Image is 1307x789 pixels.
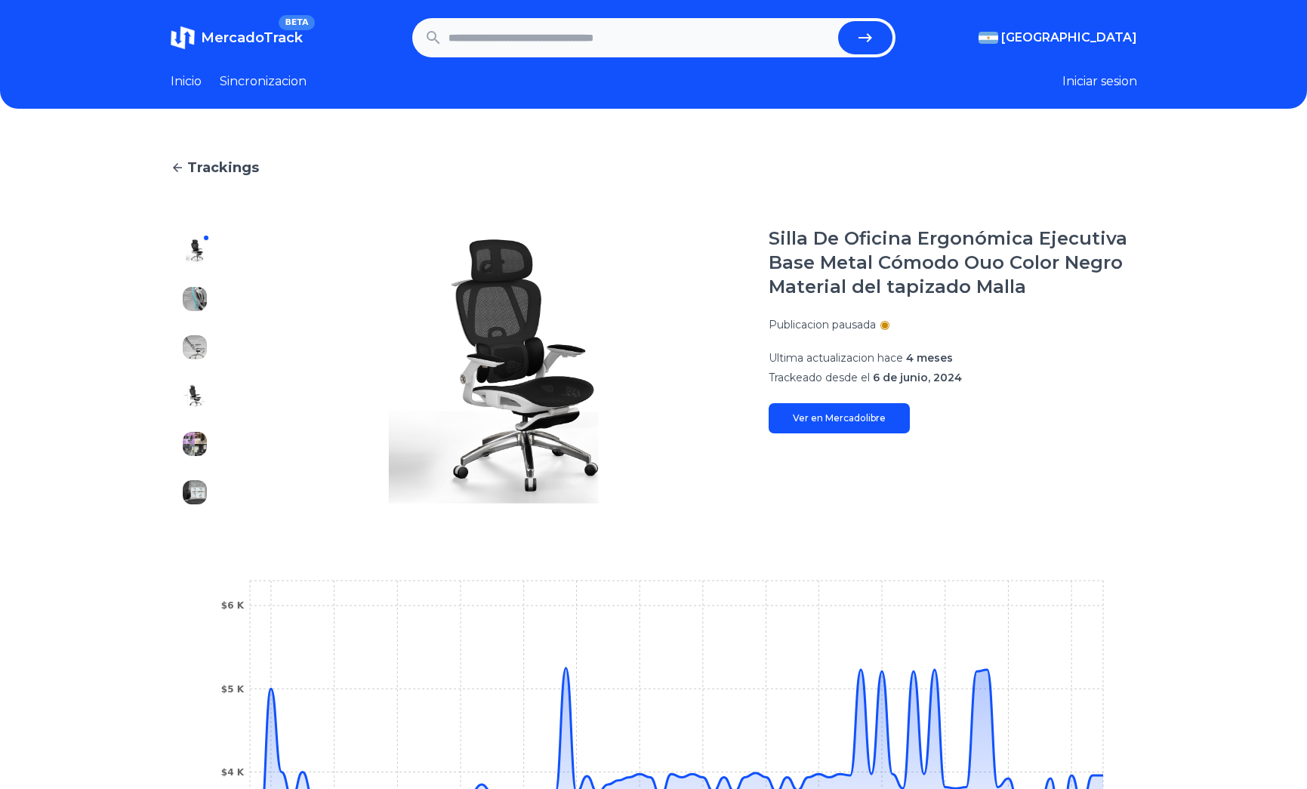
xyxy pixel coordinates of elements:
[183,287,207,311] img: Silla De Oficina Ergonómica Ejecutiva Base Metal Cómodo Ouo Color Negro Material del tapizado Malla
[201,29,303,46] span: MercadoTrack
[769,403,910,433] a: Ver en Mercadolibre
[183,432,207,456] img: Silla De Oficina Ergonómica Ejecutiva Base Metal Cómodo Ouo Color Negro Material del tapizado Malla
[249,227,738,516] img: Silla De Oficina Ergonómica Ejecutiva Base Metal Cómodo Ouo Color Negro Material del tapizado Malla
[769,371,870,384] span: Trackeado desde el
[183,239,207,263] img: Silla De Oficina Ergonómica Ejecutiva Base Metal Cómodo Ouo Color Negro Material del tapizado Malla
[769,227,1137,299] h1: Silla De Oficina Ergonómica Ejecutiva Base Metal Cómodo Ouo Color Negro Material del tapizado Malla
[220,767,244,778] tspan: $4 K
[769,317,876,332] p: Publicacion pausada
[279,15,314,30] span: BETA
[171,26,195,50] img: MercadoTrack
[187,157,259,178] span: Trackings
[1001,29,1137,47] span: [GEOGRAPHIC_DATA]
[171,157,1137,178] a: Trackings
[183,480,207,504] img: Silla De Oficina Ergonómica Ejecutiva Base Metal Cómodo Ouo Color Negro Material del tapizado Malla
[906,351,953,365] span: 4 meses
[220,600,244,611] tspan: $6 K
[220,684,244,695] tspan: $5 K
[979,32,998,44] img: Argentina
[220,72,307,91] a: Sincronizacion
[979,29,1137,47] button: [GEOGRAPHIC_DATA]
[171,72,202,91] a: Inicio
[183,384,207,408] img: Silla De Oficina Ergonómica Ejecutiva Base Metal Cómodo Ouo Color Negro Material del tapizado Malla
[769,351,903,365] span: Ultima actualizacion hace
[183,335,207,359] img: Silla De Oficina Ergonómica Ejecutiva Base Metal Cómodo Ouo Color Negro Material del tapizado Malla
[1062,72,1137,91] button: Iniciar sesion
[171,26,303,50] a: MercadoTrackBETA
[873,371,962,384] span: 6 de junio, 2024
